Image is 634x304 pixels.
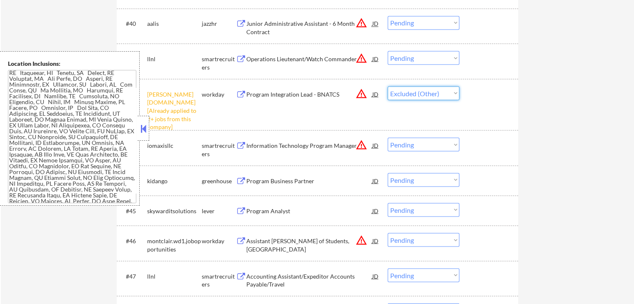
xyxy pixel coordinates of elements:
[371,173,380,188] div: JD
[202,177,236,185] div: greenhouse
[202,90,236,98] div: workday
[147,237,202,253] div: montclair.wd1.jobopportunities
[246,20,372,36] div: Junior Administrative Assistant - 6 Month Contract
[356,17,367,29] button: warning_amber
[202,207,236,215] div: lever
[202,141,236,157] div: smartrecruiters
[147,207,202,215] div: skywarditsolutions
[246,177,372,185] div: Program Business Partner
[147,141,202,150] div: iomaxisllc
[8,60,136,68] div: Location Inclusions:
[246,207,372,215] div: Program Analyst
[356,52,367,64] button: warning_amber
[371,16,380,31] div: JD
[371,268,380,283] div: JD
[246,272,372,288] div: Accounting Assistant/Expeditor Accounts Payable/Travel
[246,237,372,253] div: Assistant [PERSON_NAME] of Students, [GEOGRAPHIC_DATA]
[126,207,140,215] div: #45
[126,20,140,28] div: #40
[371,233,380,248] div: JD
[202,20,236,28] div: jazzhr
[246,141,372,150] div: Information Technology Program Manager
[356,87,367,99] button: warning_amber
[126,237,140,245] div: #46
[202,272,236,288] div: smartrecruiters
[147,20,202,28] div: aalis
[356,234,367,246] button: warning_amber
[246,55,372,63] div: Operations Lieutenant/Watch Commander
[147,55,202,63] div: llnl
[147,90,202,131] div: [PERSON_NAME][DOMAIN_NAME] [Already applied to 2+ jobs from this company]
[356,139,367,150] button: warning_amber
[371,51,380,66] div: JD
[246,90,372,98] div: Program Integration Lead - BNATCS
[147,272,202,280] div: llnl
[371,203,380,218] div: JD
[126,272,140,280] div: #47
[371,137,380,152] div: JD
[371,86,380,101] div: JD
[147,177,202,185] div: kidango
[202,237,236,245] div: workday
[202,55,236,71] div: smartrecruiters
